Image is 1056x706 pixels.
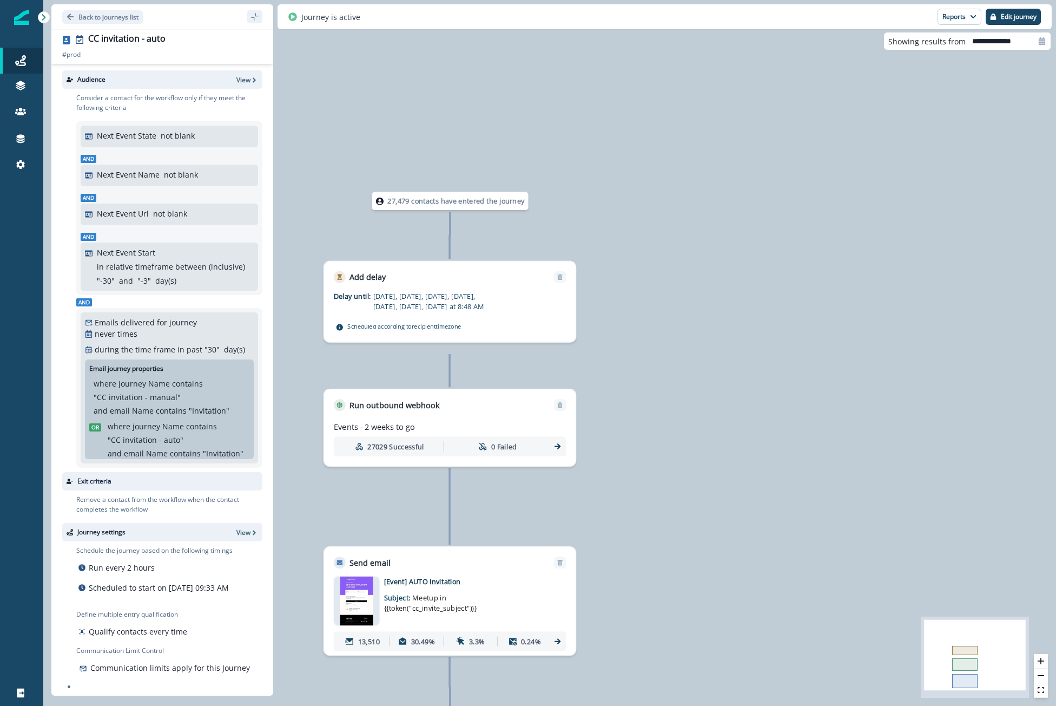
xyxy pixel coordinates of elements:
p: Scheduled according to recipient timezone [347,322,461,331]
p: Run every 2 hours [89,562,155,573]
p: Back to journeys list [78,12,138,22]
button: Reports [938,9,981,25]
p: Next Event Name [97,169,160,180]
p: and [119,275,133,286]
button: Go back [62,10,143,24]
p: in relative timeframe between (inclusive) [97,261,245,272]
p: and email [94,405,130,416]
p: [DATE], [DATE], [DATE], [DATE], [DATE], [DATE], [DATE] at 8:48 AM [373,291,496,311]
p: Journey is active [301,11,360,23]
div: CC invitation - auto [88,34,166,45]
p: Name contains [146,448,201,459]
div: Send emailRemoveemail asset unavailable[Event] AUTO InvitationSubject: Meetup in {{token("cc_invi... [324,546,576,656]
p: 3.3% [469,636,485,646]
p: " 30 " [204,344,220,355]
span: And [81,155,96,163]
button: sidebar collapse toggle [247,10,262,23]
p: Showing results from [888,36,966,47]
p: Name contains [162,421,217,432]
p: not blank [164,169,198,180]
p: Send email [349,557,390,568]
p: day(s) [155,275,176,286]
p: Remove a contact from the workflow when the contact completes the workflow [76,495,262,514]
p: " -30 " [97,275,115,286]
p: where journey [108,421,160,432]
span: And [81,233,96,241]
button: Edit journey [986,9,1041,25]
p: during the time frame [95,344,175,355]
p: " Invitation " [203,448,243,459]
p: 27029 Successful [367,441,424,452]
p: Communication Limit Control [76,646,262,656]
span: Meetup in {{token("cc_invite_subject")}} [384,593,477,613]
p: 0.24% [521,636,540,646]
p: Events - 2 weeks to go [334,421,415,433]
button: zoom out [1034,669,1048,683]
p: Name contains [148,378,203,389]
p: Next Event State [97,130,156,141]
p: Exit criteria [77,476,111,486]
p: View [236,75,250,84]
p: Qualify contacts every time [89,626,187,637]
img: Inflection [14,10,29,25]
p: never [95,328,115,339]
img: email asset unavailable [340,577,373,626]
p: " -3 " [137,275,151,286]
p: where journey [94,378,146,389]
span: And [76,298,92,306]
button: View [236,75,258,84]
span: And [81,194,96,202]
p: times [117,328,137,339]
p: and email [108,448,144,459]
p: Next Event Url [97,208,149,219]
p: 0 Failed [491,441,517,452]
p: 13,510 [358,636,380,646]
button: fit view [1034,683,1048,698]
p: Journey settings [77,527,126,537]
p: Add delay [349,271,386,283]
button: zoom in [1034,654,1048,669]
p: day(s) [224,344,245,355]
p: Consider a contact for the workflow only if they meet the following criteria [76,93,262,113]
p: Next Event Start [97,247,155,258]
p: Communication limits apply for this Journey [90,662,250,674]
p: Schedule the journey based on the following timings [76,546,233,555]
p: Scheduled to start on [DATE] 09:33 AM [89,582,229,593]
p: not blank [153,208,187,219]
p: 27,479 contacts have entered the journey [387,196,524,206]
p: # prod [62,50,81,60]
div: Add delayRemoveDelay until:[DATE], [DATE], [DATE], [DATE], [DATE], [DATE], [DATE] at 8:48 AMSched... [324,261,576,343]
p: Run outbound webhook [349,399,439,411]
p: Subject: [384,587,507,613]
span: Or [89,423,101,432]
p: Delay until: [334,291,373,301]
div: Run outbound webhookRemoveEvents - 2 weeks to go27029 Successful0 Failed [324,389,576,467]
p: Emails delivered for journey [95,317,197,328]
div: 27,479 contacts have entered the journey [355,192,544,210]
p: 30.49% [411,636,435,646]
p: " Invitation " [189,405,229,416]
p: " CC invitation - auto " [108,434,183,446]
p: in past [177,344,202,355]
p: Edit journey [1001,13,1037,21]
p: Email journey properties [89,364,163,374]
p: [Event] AUTO Invitation [384,577,542,587]
p: Name contains [132,405,187,416]
button: View [236,528,258,537]
p: Audience [77,75,105,84]
p: " CC invitation - manual " [94,391,181,403]
p: Define multiple entry qualification [76,610,189,619]
p: View [236,528,250,537]
p: not blank [161,130,195,141]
